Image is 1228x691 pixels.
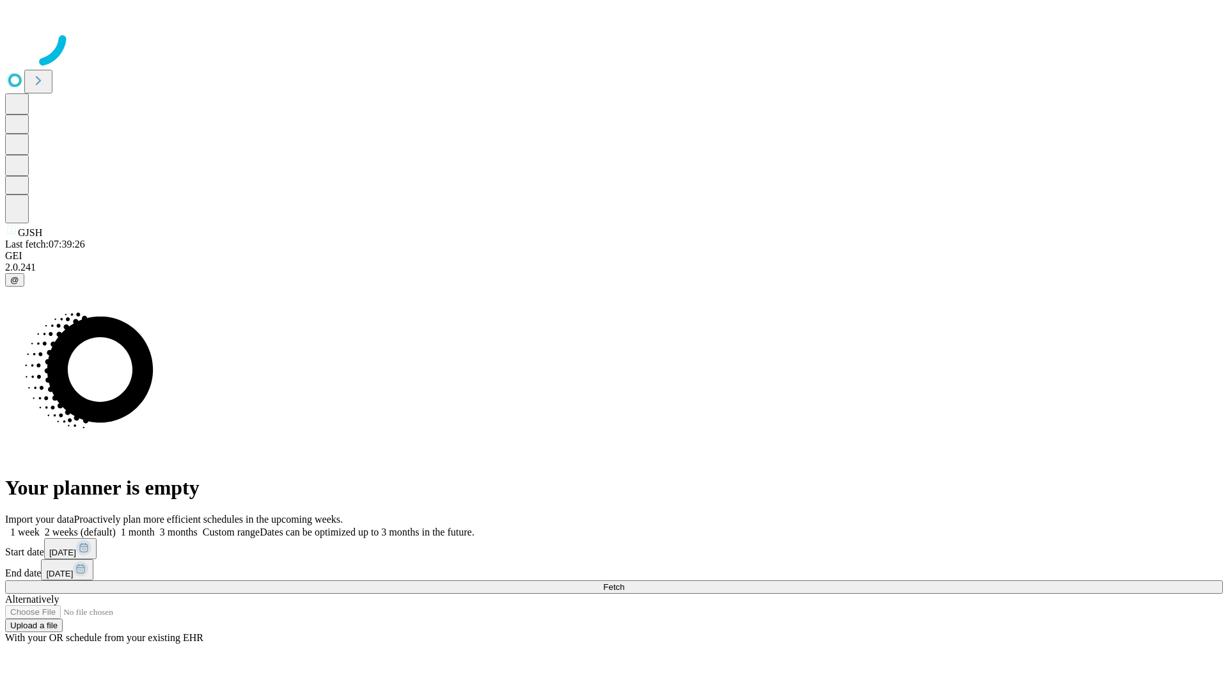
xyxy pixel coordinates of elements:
[18,227,42,238] span: GJSH
[5,580,1223,594] button: Fetch
[260,527,474,537] span: Dates can be optimized up to 3 months in the future.
[46,569,73,578] span: [DATE]
[5,538,1223,559] div: Start date
[203,527,260,537] span: Custom range
[5,594,59,605] span: Alternatively
[5,619,63,632] button: Upload a file
[5,239,85,250] span: Last fetch: 07:39:26
[44,538,97,559] button: [DATE]
[45,527,116,537] span: 2 weeks (default)
[160,527,198,537] span: 3 months
[5,632,203,643] span: With your OR schedule from your existing EHR
[41,559,93,580] button: [DATE]
[10,275,19,285] span: @
[5,262,1223,273] div: 2.0.241
[603,582,624,592] span: Fetch
[5,250,1223,262] div: GEI
[74,514,343,525] span: Proactively plan more efficient schedules in the upcoming weeks.
[5,476,1223,500] h1: Your planner is empty
[5,559,1223,580] div: End date
[121,527,155,537] span: 1 month
[5,514,74,525] span: Import your data
[10,527,40,537] span: 1 week
[49,548,76,557] span: [DATE]
[5,273,24,287] button: @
